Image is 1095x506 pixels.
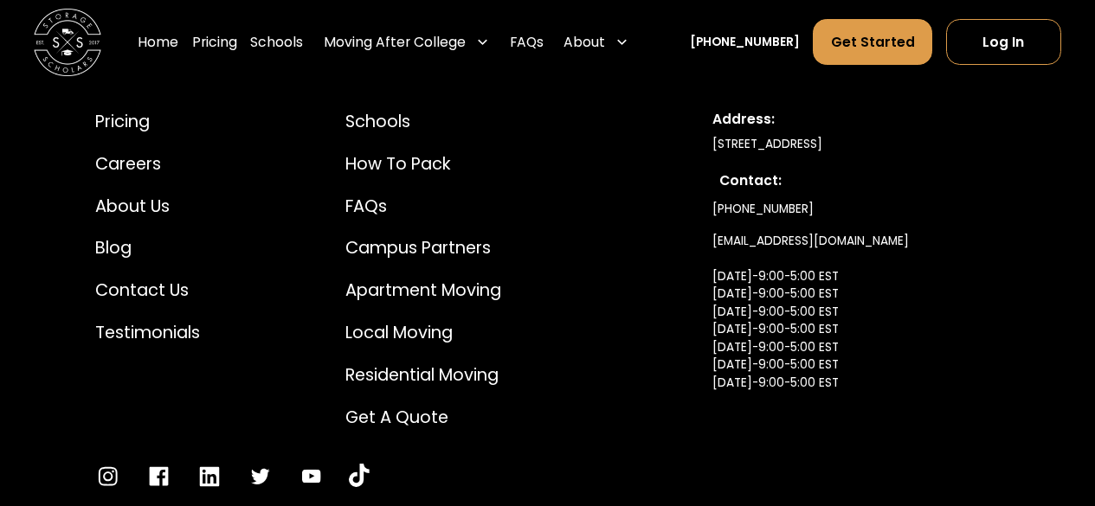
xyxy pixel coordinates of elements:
[95,109,200,134] a: Pricing
[95,235,200,260] a: Blog
[324,32,466,52] div: Moving After College
[345,109,501,134] a: Schools
[349,464,369,489] a: Go to YouTube
[34,9,101,76] a: home
[712,195,814,226] a: [PHONE_NUMBER]
[95,464,120,489] a: Go to Instagram
[95,194,200,219] a: About Us
[564,32,605,52] div: About
[95,278,200,303] a: Contact Us
[248,464,273,489] a: Go to Twitter
[95,151,200,176] a: Careers
[299,464,324,489] a: Go to YouTube
[946,19,1061,65] a: Log In
[345,151,501,176] a: How to Pack
[813,19,932,65] a: Get Started
[690,34,800,52] a: [PHONE_NUMBER]
[510,19,544,67] a: FAQs
[345,235,501,260] a: Campus Partners
[196,464,222,489] a: Go to LinkedIn
[345,278,501,303] a: Apartment Moving
[138,19,178,67] a: Home
[345,194,501,219] a: FAQs
[719,170,993,190] div: Contact:
[345,362,501,388] a: Residential Moving
[95,320,200,345] a: Testimonials
[712,136,999,154] div: [STREET_ADDRESS]
[192,19,237,67] a: Pricing
[250,19,303,67] a: Schools
[345,320,501,345] a: Local Moving
[34,9,101,76] img: Storage Scholars main logo
[345,405,501,430] a: Get a Quote
[712,109,999,129] div: Address:
[712,226,909,434] a: [EMAIL_ADDRESS][DOMAIN_NAME][DATE]-9:00-5:00 EST[DATE]-9:00-5:00 EST[DATE]-9:00-5:00 EST[DATE]-9:...
[317,19,496,67] div: Moving After College
[146,464,171,489] a: Go to Facebook
[557,19,635,67] div: About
